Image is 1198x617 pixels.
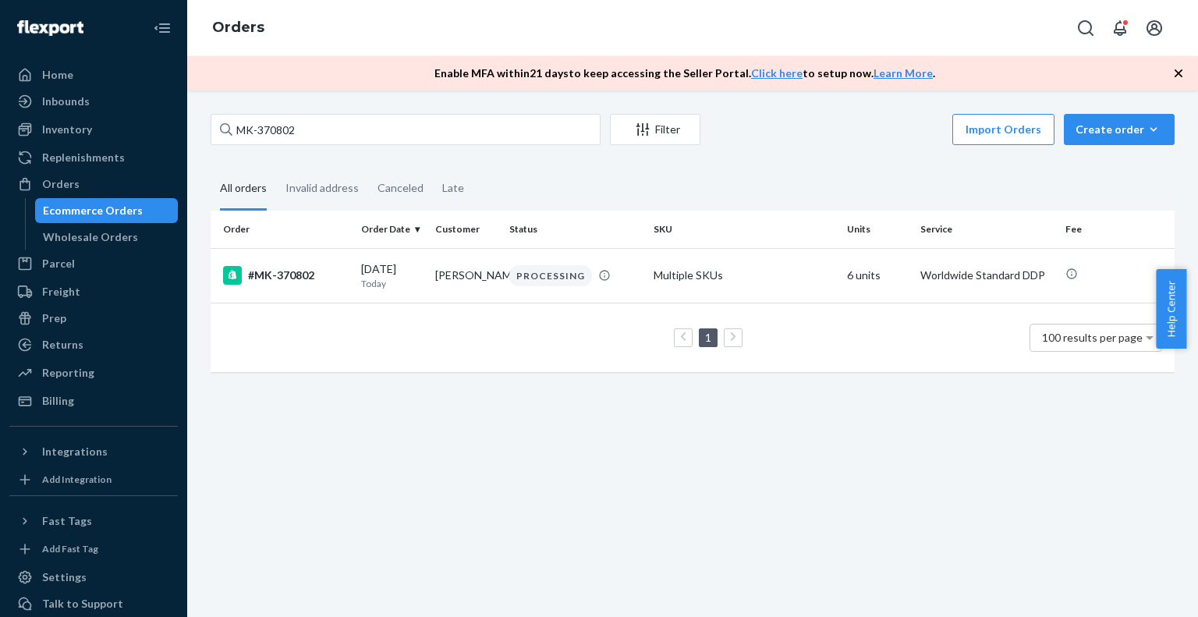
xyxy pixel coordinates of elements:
a: Click here [751,66,803,80]
button: Fast Tags [9,509,178,534]
a: Add Integration [9,470,178,489]
div: Fast Tags [42,513,92,529]
p: Today [361,277,423,290]
img: Flexport logo [17,20,83,36]
div: [DATE] [361,261,423,290]
a: Billing [9,388,178,413]
a: Wholesale Orders [35,225,179,250]
div: Prep [42,310,66,326]
a: Inbounds [9,89,178,114]
div: Inbounds [42,94,90,109]
button: Integrations [9,439,178,464]
div: PROCESSING [509,265,592,286]
div: Filter [611,122,700,137]
th: SKU [647,211,840,248]
th: Order [211,211,355,248]
div: Wholesale Orders [43,229,138,245]
div: Invalid address [285,168,359,208]
td: 6 units [841,248,915,303]
a: Inventory [9,117,178,142]
div: Add Integration [42,473,112,486]
button: Open notifications [1104,12,1136,44]
div: Add Fast Tag [42,542,98,555]
div: Orders [42,176,80,192]
div: Billing [42,393,74,409]
div: Late [442,168,464,208]
div: Reporting [42,365,94,381]
th: Units [841,211,915,248]
a: Learn More [874,66,933,80]
th: Status [503,211,647,248]
div: Ecommerce Orders [43,203,143,218]
div: Integrations [42,444,108,459]
a: Orders [212,19,264,36]
td: [PERSON_NAME] [429,248,503,303]
input: Search orders [211,114,601,145]
div: Returns [42,337,83,353]
div: Parcel [42,256,75,271]
div: Replenishments [42,150,125,165]
th: Order Date [355,211,429,248]
button: Close Navigation [147,12,178,44]
a: Prep [9,306,178,331]
a: Settings [9,565,178,590]
button: Open account menu [1139,12,1170,44]
div: Settings [42,569,87,585]
div: Customer [435,222,497,236]
div: Freight [42,284,80,300]
div: Inventory [42,122,92,137]
td: Multiple SKUs [647,248,840,303]
iframe: Find more information here [906,171,1198,617]
a: Freight [9,279,178,304]
a: Add Fast Tag [9,540,178,558]
div: Home [42,67,73,83]
div: #MK-370802 [223,266,349,285]
a: Returns [9,332,178,357]
div: Create order [1076,122,1163,137]
button: Talk to Support [9,591,178,616]
button: Import Orders [952,114,1054,145]
button: Create order [1064,114,1175,145]
p: Enable MFA within 21 days to keep accessing the Seller Portal. to setup now. . [434,66,935,81]
div: Canceled [377,168,424,208]
a: Home [9,62,178,87]
a: Reporting [9,360,178,385]
button: Filter [610,114,700,145]
a: Parcel [9,251,178,276]
div: Talk to Support [42,596,123,612]
a: Page 1 is your current page [702,331,714,344]
ol: breadcrumbs [200,5,277,51]
a: Orders [9,172,178,197]
button: Open Search Box [1070,12,1101,44]
div: All orders [220,168,267,211]
a: Ecommerce Orders [35,198,179,223]
a: Replenishments [9,145,178,170]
